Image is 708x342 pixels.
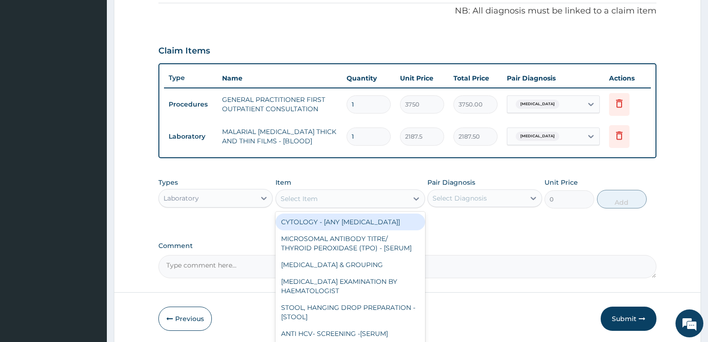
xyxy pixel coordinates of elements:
[275,299,425,325] div: STOOL, HANGING DROP PREPARATION - [STOOL]
[48,52,156,64] div: Chat with us now
[54,108,128,202] span: We're online!
[158,46,210,56] h3: Claim Items
[604,69,651,87] th: Actions
[601,307,656,331] button: Submit
[516,132,559,141] span: [MEDICAL_DATA]
[275,273,425,299] div: [MEDICAL_DATA] EXAMINATION BY HAEMATOLOGIST
[164,69,217,87] th: Type
[5,236,177,269] textarea: Type your message and hit 'Enter'
[427,178,475,187] label: Pair Diagnosis
[516,100,559,109] span: [MEDICAL_DATA]
[433,194,487,203] div: Select Diagnosis
[217,90,342,118] td: GENERAL PRACTITIONER FIRST OUTPATIENT CONSULTATION
[544,178,578,187] label: Unit Price
[217,69,342,87] th: Name
[275,214,425,230] div: CYTOLOGY - [ANY [MEDICAL_DATA]]
[275,178,291,187] label: Item
[158,179,178,187] label: Types
[275,230,425,256] div: MICROSOMAL ANTIBODY TITRE/ THYROID PEROXIDASE (TPO) - [SERUM]
[217,122,342,150] td: MALARIAL [MEDICAL_DATA] THICK AND THIN FILMS - [BLOOD]
[597,190,647,208] button: Add
[152,5,175,27] div: Minimize live chat window
[395,69,449,87] th: Unit Price
[17,47,38,70] img: d_794563401_company_1708531726252_794563401
[164,128,217,145] td: Laboratory
[502,69,604,87] th: Pair Diagnosis
[158,5,657,17] p: NB: All diagnosis must be linked to a claim item
[342,69,395,87] th: Quantity
[164,96,217,113] td: Procedures
[158,307,212,331] button: Previous
[158,242,657,250] label: Comment
[281,194,318,203] div: Select Item
[449,69,502,87] th: Total Price
[275,256,425,273] div: [MEDICAL_DATA] & GROUPING
[275,325,425,342] div: ANTI HCV- SCREENING -[SERUM]
[164,194,199,203] div: Laboratory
